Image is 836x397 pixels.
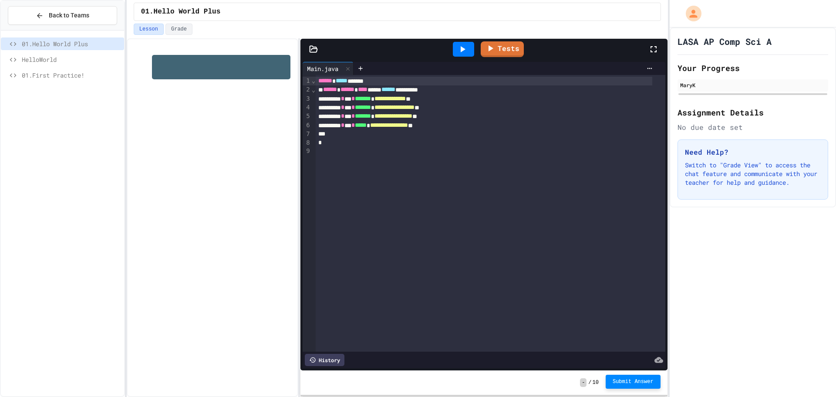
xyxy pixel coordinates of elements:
[303,139,311,147] div: 8
[580,378,587,387] span: -
[303,62,354,75] div: Main.java
[165,24,192,35] button: Grade
[22,71,121,80] span: 01.First Practice!
[311,86,316,93] span: Fold line
[613,378,654,385] span: Submit Answer
[678,35,772,48] h1: LASA AP Comp Sci A
[678,106,828,119] h2: Assignment Details
[8,6,117,25] button: Back to Teams
[685,161,821,187] p: Switch to "Grade View" to access the chat feature and communicate with your teacher for help and ...
[303,121,311,130] div: 6
[588,379,591,386] span: /
[678,62,828,74] h2: Your Progress
[303,85,311,94] div: 2
[303,112,311,121] div: 5
[303,77,311,85] div: 1
[49,11,89,20] span: Back to Teams
[481,41,524,57] a: Tests
[303,64,343,73] div: Main.java
[606,375,661,389] button: Submit Answer
[680,81,826,89] div: MaryK
[685,147,821,157] h3: Need Help?
[303,147,311,156] div: 9
[311,77,316,84] span: Fold line
[305,354,344,366] div: History
[141,7,220,17] span: 01.Hello World Plus
[677,3,704,24] div: My Account
[303,95,311,103] div: 3
[303,130,311,139] div: 7
[22,55,121,64] span: HelloWorld
[593,379,599,386] span: 10
[134,24,164,35] button: Lesson
[303,103,311,112] div: 4
[678,122,828,132] div: No due date set
[22,39,121,48] span: 01.Hello World Plus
